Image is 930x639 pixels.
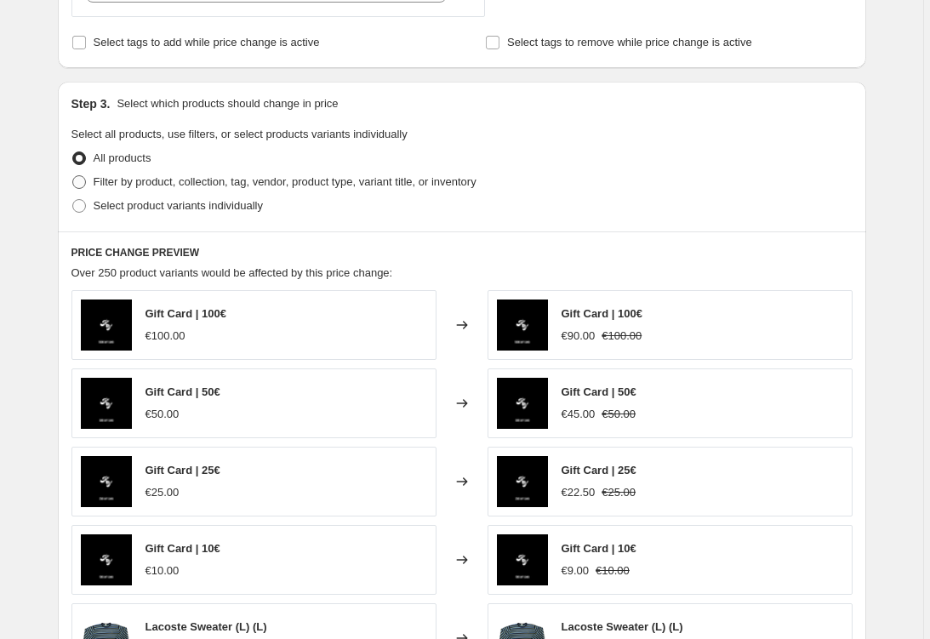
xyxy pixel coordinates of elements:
[94,36,320,48] span: Select tags to add while price change is active
[81,378,132,429] img: GiftCardTemplateblack50_80x.png
[71,266,393,279] span: Over 250 product variants would be affected by this price change:
[562,408,596,420] span: €45.00
[94,175,476,188] span: Filter by product, collection, tag, vendor, product type, variant title, or inventory
[145,408,180,420] span: €50.00
[117,95,338,112] p: Select which products should change in price
[562,620,683,633] span: Lacoste Sweater (L) (L)
[145,486,180,499] span: €25.00
[145,542,220,555] span: Gift Card | 10€
[602,486,636,499] span: €25.00
[596,564,630,577] span: €10.00
[145,464,220,476] span: Gift Card | 25€
[145,385,220,398] span: Gift Card | 50€
[507,36,752,48] span: Select tags to remove while price change is active
[497,456,548,507] img: GiftCardBlack25_80x.png
[562,542,636,555] span: Gift Card | 10€
[145,620,267,633] span: Lacoste Sweater (L) (L)
[562,486,596,499] span: €22.50
[602,329,642,342] span: €100.00
[94,199,263,212] span: Select product variants individually
[81,300,132,351] img: GiftCardTemplateblack100_80x.png
[81,534,132,585] img: GiftCardTemplateblack10_80x.png
[497,300,548,351] img: GiftCardTemplateblack100_80x.png
[562,464,636,476] span: Gift Card | 25€
[94,151,151,164] span: All products
[602,408,636,420] span: €50.00
[497,378,548,429] img: GiftCardTemplateblack50_80x.png
[71,95,111,112] h2: Step 3.
[497,534,548,585] img: GiftCardTemplateblack10_80x.png
[71,128,408,140] span: Select all products, use filters, or select products variants individually
[145,329,185,342] span: €100.00
[562,329,596,342] span: €90.00
[562,307,642,320] span: Gift Card | 100€
[562,564,590,577] span: €9.00
[145,307,226,320] span: Gift Card | 100€
[145,564,180,577] span: €10.00
[71,246,853,260] h6: PRICE CHANGE PREVIEW
[562,385,636,398] span: Gift Card | 50€
[81,456,132,507] img: GiftCardBlack25_80x.png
